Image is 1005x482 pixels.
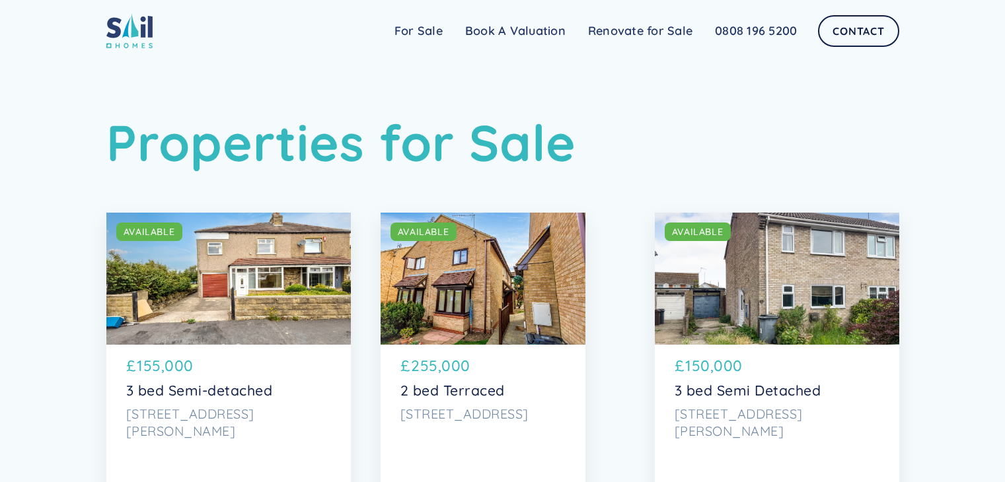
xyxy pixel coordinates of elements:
[675,405,879,439] p: [STREET_ADDRESS][PERSON_NAME]
[398,225,449,238] div: AVAILABLE
[400,405,566,423] p: [STREET_ADDRESS]
[454,18,577,44] a: Book A Valuation
[400,355,410,377] p: £
[126,405,331,439] p: [STREET_ADDRESS][PERSON_NAME]
[383,18,454,44] a: For Sale
[126,355,136,377] p: £
[137,355,194,377] p: 155,000
[106,112,899,172] h1: Properties for Sale
[106,13,153,48] img: sail home logo colored
[685,355,743,377] p: 150,000
[400,382,566,399] p: 2 bed Terraced
[411,355,470,377] p: 255,000
[124,225,175,238] div: AVAILABLE
[675,355,685,377] p: £
[704,18,808,44] a: 0808 196 5200
[577,18,704,44] a: Renovate for Sale
[818,15,899,47] a: Contact
[672,225,724,238] div: AVAILABLE
[126,382,331,399] p: 3 bed Semi-detached
[675,382,879,399] p: 3 bed Semi Detached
